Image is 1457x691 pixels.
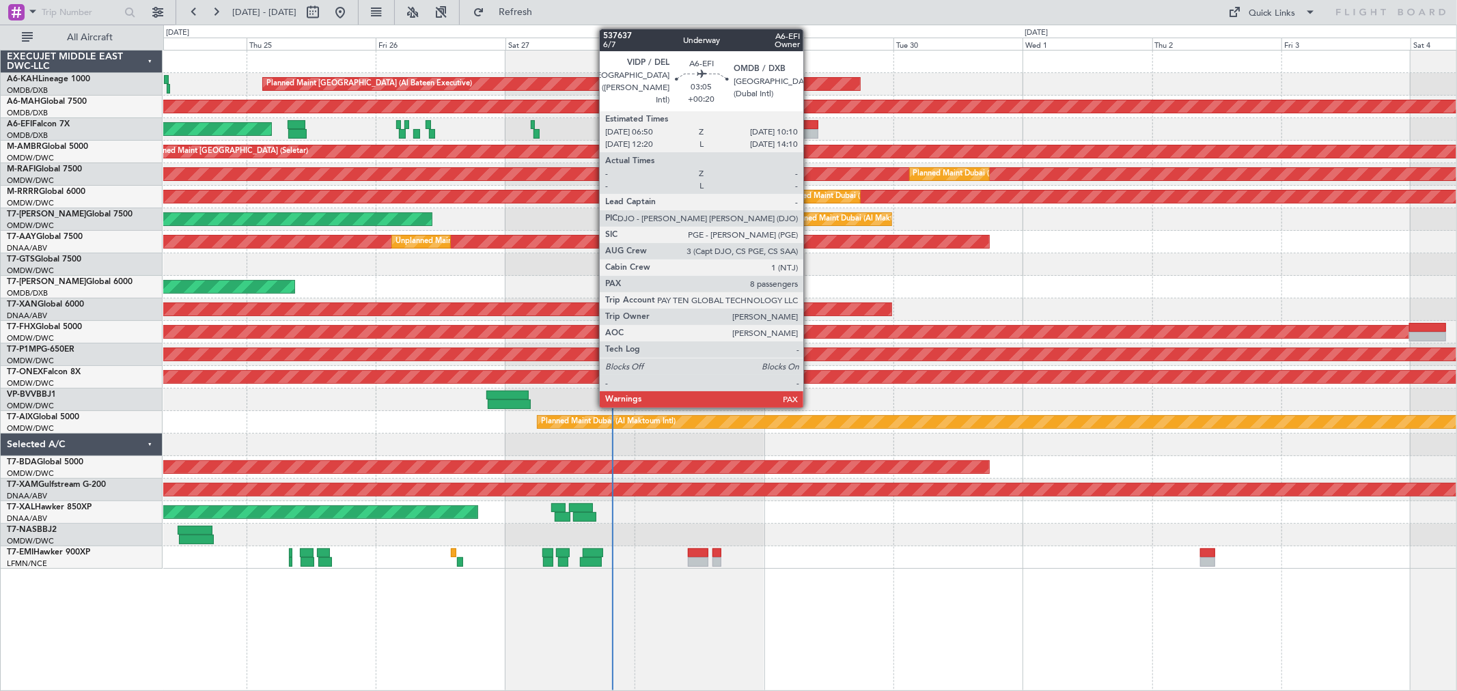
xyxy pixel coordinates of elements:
a: T7-NASBBJ2 [7,526,57,534]
div: [DATE] [1025,27,1048,39]
span: All Aircraft [36,33,144,42]
span: T7-AIX [7,413,33,421]
a: OMDW/DWC [7,153,54,163]
a: OMDW/DWC [7,378,54,389]
a: VP-BVVBBJ1 [7,391,56,399]
a: DNAA/ABV [7,491,47,501]
a: T7-GTSGlobal 7500 [7,255,81,264]
a: T7-XANGlobal 6000 [7,300,84,309]
a: DNAA/ABV [7,311,47,321]
span: T7-XAL [7,503,35,511]
span: T7-P1MP [7,345,41,354]
span: T7-ONEX [7,368,43,376]
span: T7-BDA [7,458,37,466]
div: Planned Maint [GEOGRAPHIC_DATA] (Seletar) [148,141,308,162]
span: M-RRRR [7,188,39,196]
span: T7-[PERSON_NAME] [7,210,86,218]
a: OMDW/DWC [7,175,54,186]
span: Refresh [487,8,544,17]
a: OMDW/DWC [7,266,54,276]
a: M-AMBRGlobal 5000 [7,143,88,151]
span: M-RAFI [7,165,36,173]
div: Sun 28 [635,38,764,50]
a: DNAA/ABV [7,513,47,524]
a: OMDW/DWC [7,221,54,231]
div: Fri 3 [1281,38,1411,50]
span: T7-FHX [7,323,36,331]
div: Mon 29 [764,38,893,50]
a: T7-EMIHawker 900XP [7,548,90,556]
div: Wed 1 [1023,38,1152,50]
div: Quick Links [1249,7,1296,20]
a: T7-FHXGlobal 5000 [7,323,82,331]
a: OMDB/DXB [7,108,48,118]
a: OMDW/DWC [7,468,54,479]
a: OMDW/DWC [7,333,54,343]
span: T7-XAM [7,481,38,489]
a: A6-MAHGlobal 7500 [7,98,87,106]
a: M-RRRRGlobal 6000 [7,188,85,196]
a: T7-ONEXFalcon 8X [7,368,81,376]
a: T7-AAYGlobal 7500 [7,233,83,241]
a: OMDW/DWC [7,423,54,434]
a: DNAA/ABV [7,243,47,253]
div: Tue 30 [893,38,1023,50]
span: T7-EMI [7,548,33,556]
div: Sat 27 [505,38,635,50]
div: Planned Maint Dubai (Al Maktoum Intl) [789,209,924,229]
a: T7-P1MPG-650ER [7,345,74,354]
input: Trip Number [42,2,120,23]
a: OMDW/DWC [7,536,54,546]
span: A6-EFI [7,120,32,128]
div: Unplanned Maint [GEOGRAPHIC_DATA] (Al Maktoum Intl) [396,231,598,252]
a: T7-XAMGulfstream G-200 [7,481,106,489]
span: T7-[PERSON_NAME] [7,278,86,286]
div: Planned Maint [GEOGRAPHIC_DATA] (Al Bateen Executive) [266,74,472,94]
div: Thu 2 [1152,38,1281,50]
a: LFMN/NCE [7,559,47,569]
a: A6-EFIFalcon 7X [7,120,70,128]
a: OMDW/DWC [7,356,54,366]
a: M-RAFIGlobal 7500 [7,165,82,173]
a: T7-XALHawker 850XP [7,503,92,511]
span: A6-KAH [7,75,38,83]
a: A6-KAHLineage 1000 [7,75,90,83]
a: T7-AIXGlobal 5000 [7,413,79,421]
div: Thu 25 [247,38,376,50]
a: OMDW/DWC [7,198,54,208]
span: [DATE] - [DATE] [232,6,296,18]
span: T7-NAS [7,526,37,534]
div: Fri 26 [376,38,505,50]
span: T7-XAN [7,300,38,309]
button: Refresh [467,1,549,23]
a: OMDB/DXB [7,130,48,141]
a: OMDB/DXB [7,288,48,298]
a: T7-BDAGlobal 5000 [7,458,83,466]
div: [DATE] [166,27,189,39]
a: OMDB/DXB [7,85,48,96]
div: Planned Maint Dubai (Al Maktoum Intl) [783,186,918,207]
span: T7-GTS [7,255,35,264]
div: Planned Maint Dubai (Al Maktoum Intl) [541,412,676,432]
div: Planned Maint [GEOGRAPHIC_DATA] ([GEOGRAPHIC_DATA] Intl) [676,96,904,117]
button: Quick Links [1222,1,1323,23]
a: T7-[PERSON_NAME]Global 6000 [7,278,133,286]
span: T7-AAY [7,233,36,241]
div: Planned Maint Dubai (Al Maktoum Intl) [913,164,1048,184]
a: OMDW/DWC [7,401,54,411]
span: A6-MAH [7,98,40,106]
button: All Aircraft [15,27,148,48]
span: VP-BVV [7,391,36,399]
div: Wed 24 [117,38,247,50]
a: T7-[PERSON_NAME]Global 7500 [7,210,133,218]
span: M-AMBR [7,143,42,151]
